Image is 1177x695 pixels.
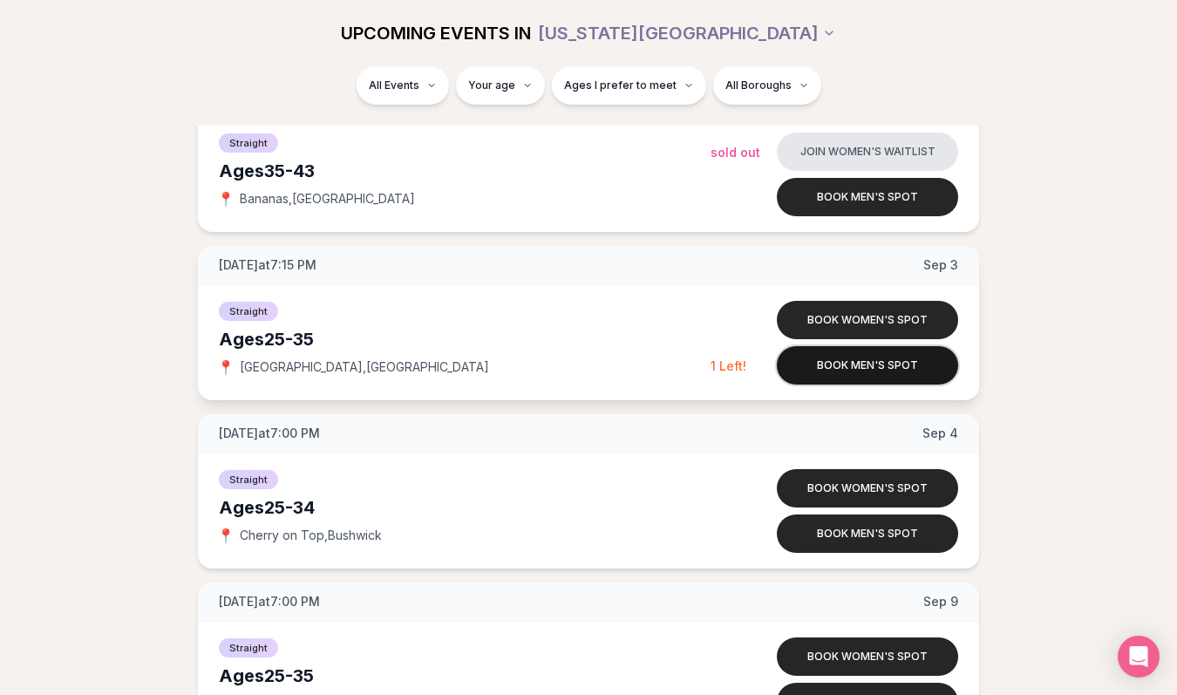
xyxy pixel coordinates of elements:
[219,133,278,153] span: Straight
[219,327,711,351] div: Ages 25-35
[777,346,958,385] button: Book men's spot
[777,178,958,216] button: Book men's spot
[777,469,958,508] button: Book women's spot
[711,145,760,160] span: Sold Out
[219,528,233,542] span: 📍
[922,425,958,442] span: Sep 4
[219,495,711,520] div: Ages 25-34
[219,470,278,489] span: Straight
[369,78,419,92] span: All Events
[240,527,382,544] span: Cherry on Top , Bushwick
[725,78,792,92] span: All Boroughs
[777,637,958,676] button: Book women's spot
[538,14,836,52] button: [US_STATE][GEOGRAPHIC_DATA]
[777,301,958,339] button: Book women's spot
[219,664,711,688] div: Ages 25-35
[219,593,320,610] span: [DATE] at 7:00 PM
[711,358,746,373] span: 1 Left!
[219,425,320,442] span: [DATE] at 7:00 PM
[240,358,489,376] span: [GEOGRAPHIC_DATA] , [GEOGRAPHIC_DATA]
[552,66,706,105] button: Ages I prefer to meet
[219,192,233,206] span: 📍
[219,159,711,183] div: Ages 35-43
[219,256,316,274] span: [DATE] at 7:15 PM
[777,514,958,553] button: Book men's spot
[341,21,531,45] span: UPCOMING EVENTS IN
[219,638,278,658] span: Straight
[923,593,958,610] span: Sep 9
[219,302,278,321] span: Straight
[456,66,545,105] button: Your age
[219,360,233,374] span: 📍
[1118,636,1160,678] div: Open Intercom Messenger
[468,78,515,92] span: Your age
[923,256,958,274] span: Sep 3
[240,190,415,208] span: Bananas , [GEOGRAPHIC_DATA]
[777,133,958,171] button: Join women's waitlist
[564,78,677,92] span: Ages I prefer to meet
[713,66,821,105] button: All Boroughs
[357,66,449,105] button: All Events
